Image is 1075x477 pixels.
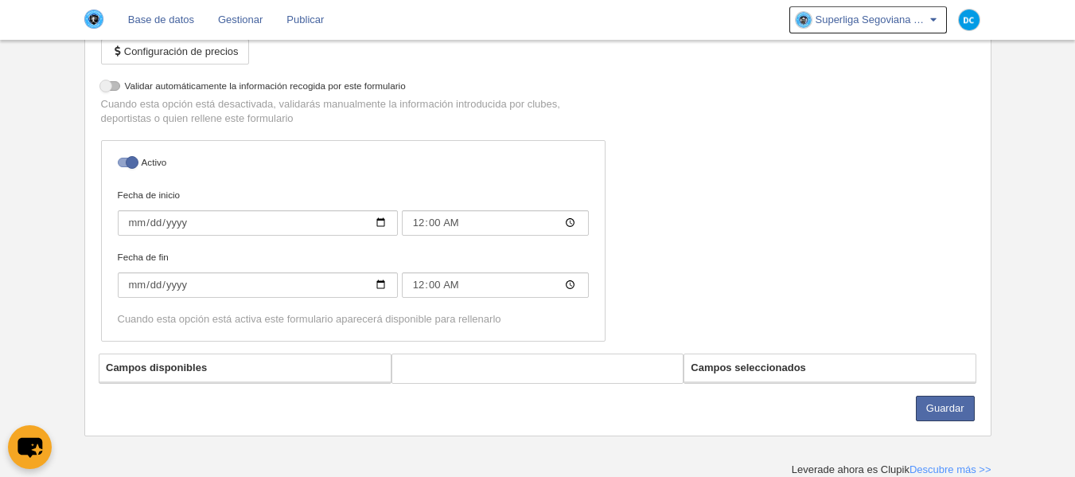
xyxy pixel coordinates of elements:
[84,10,103,29] img: Superliga Segoviana Por Mil Razones
[792,463,991,477] div: Leverade ahora es Clupik
[118,272,398,298] input: Fecha de fin
[101,79,606,97] label: Validar automáticamente la información recogida por este formulario
[101,97,606,126] p: Cuando esta opción está desactivada, validarás manualmente la información introducida por clubes,...
[959,10,980,30] img: c2l6ZT0zMHgzMCZmcz05JnRleHQ9REMmYmc9MDM5YmU1.png
[916,396,975,421] button: Guardar
[118,250,589,298] label: Fecha de fin
[118,155,589,174] label: Activo
[402,272,589,298] input: Fecha de fin
[118,188,589,236] label: Fecha de inicio
[402,210,589,236] input: Fecha de inicio
[684,354,976,382] th: Campos seleccionados
[8,425,52,469] button: chat-button
[796,12,812,28] img: OavcNxVbaZnD.30x30.jpg
[118,312,589,326] div: Cuando esta opción está activa este formulario aparecerá disponible para rellenarlo
[816,12,927,28] span: Superliga Segoviana Por Mil Razones
[118,210,398,236] input: Fecha de inicio
[99,354,391,382] th: Campos disponibles
[909,463,991,475] a: Descubre más >>
[789,6,947,33] a: Superliga Segoviana Por Mil Razones
[101,39,249,65] button: Configuración de precios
